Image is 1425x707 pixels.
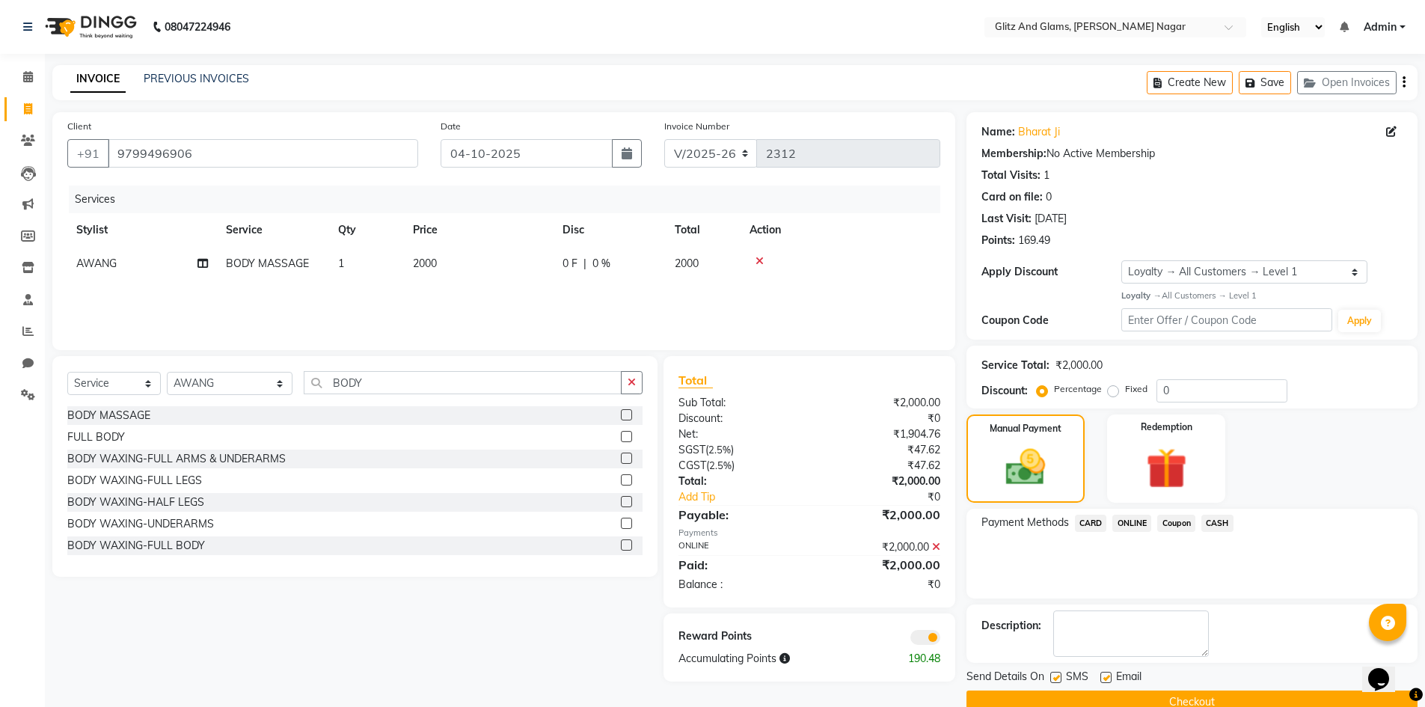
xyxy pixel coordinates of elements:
th: Stylist [67,213,217,247]
div: BODY WAXING-FULL BODY [67,538,205,554]
div: Membership: [981,146,1046,162]
label: Invoice Number [664,120,729,133]
div: Points: [981,233,1015,248]
div: Payments [678,527,940,539]
img: logo [38,6,141,48]
a: Bharat Ji [1018,124,1060,140]
button: Apply [1338,310,1381,332]
a: Add Tip [667,489,833,505]
input: Enter Offer / Coupon Code [1121,308,1332,331]
span: ONLINE [1112,515,1151,532]
div: Description: [981,618,1041,634]
button: Save [1239,71,1291,94]
div: Net: [667,426,809,442]
span: Coupon [1157,515,1195,532]
div: BODY MASSAGE [67,408,150,423]
span: 2.5% [708,444,731,456]
label: Client [67,120,91,133]
span: SGST [678,443,705,456]
div: ₹2,000.00 [809,506,951,524]
div: 0 [1046,189,1052,205]
button: Open Invoices [1297,71,1397,94]
th: Service [217,213,329,247]
div: BODY WAXING-FULL LEGS [67,473,202,489]
div: Card on file: [981,189,1043,205]
span: 2000 [413,257,437,270]
div: Sub Total: [667,395,809,411]
div: Services [69,186,951,213]
div: ( ) [667,458,809,474]
div: ONLINE [667,539,809,555]
a: PREVIOUS INVOICES [144,72,249,85]
span: CGST [678,459,706,472]
img: _gift.svg [1133,443,1200,494]
span: CARD [1075,515,1107,532]
button: Create New [1147,71,1233,94]
div: Reward Points [667,628,809,645]
span: SMS [1066,669,1088,688]
div: ₹47.62 [809,458,951,474]
a: INVOICE [70,66,126,93]
label: Manual Payment [990,422,1061,435]
span: 2.5% [709,459,732,471]
div: No Active Membership [981,146,1403,162]
div: ₹1,904.76 [809,426,951,442]
div: FULL BODY [67,429,125,445]
span: Total [678,373,713,388]
th: Action [741,213,940,247]
div: Payable: [667,506,809,524]
input: Search or Scan [304,371,622,394]
strong: Loyalty → [1121,290,1161,301]
label: Fixed [1125,382,1147,396]
span: AWANG [76,257,117,270]
div: Coupon Code [981,313,1122,328]
span: 0 % [592,256,610,272]
span: 2000 [675,257,699,270]
div: 1 [1044,168,1049,183]
div: Name: [981,124,1015,140]
div: Total: [667,474,809,489]
button: +91 [67,139,109,168]
div: ₹2,000.00 [1055,358,1103,373]
div: Discount: [667,411,809,426]
label: Percentage [1054,382,1102,396]
img: _cash.svg [993,444,1058,490]
span: BODY MASSAGE [226,257,309,270]
div: ₹0 [809,577,951,593]
span: 0 F [563,256,577,272]
div: All Customers → Level 1 [1121,290,1403,302]
div: Service Total: [981,358,1049,373]
div: ₹2,000.00 [809,395,951,411]
div: ₹2,000.00 [809,539,951,555]
div: Balance : [667,577,809,593]
div: Accumulating Points [667,651,880,667]
div: ₹0 [833,489,951,505]
input: Search by Name/Mobile/Email/Code [108,139,418,168]
div: Total Visits: [981,168,1041,183]
div: Paid: [667,556,809,574]
span: Email [1116,669,1141,688]
div: Discount: [981,383,1028,399]
div: BODY WAXING-HALF LEGS [67,495,204,510]
div: ₹47.62 [809,442,951,458]
span: CASH [1201,515,1234,532]
div: Last Visit: [981,211,1032,227]
div: Apply Discount [981,264,1122,280]
b: 08047224946 [165,6,230,48]
div: ₹2,000.00 [809,556,951,574]
div: 190.48 [880,651,951,667]
span: Send Details On [966,669,1044,688]
div: BODY WAXING-UNDERARMS [67,516,214,532]
iframe: chat widget [1362,647,1410,692]
th: Disc [554,213,666,247]
div: [DATE] [1035,211,1067,227]
span: Payment Methods [981,515,1069,530]
div: BODY WAXING-FULL ARMS & UNDERARMS [67,451,286,467]
th: Qty [329,213,404,247]
span: | [583,256,586,272]
label: Redemption [1141,420,1192,434]
div: ( ) [667,442,809,458]
div: ₹0 [809,411,951,426]
label: Date [441,120,461,133]
div: 169.49 [1018,233,1050,248]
